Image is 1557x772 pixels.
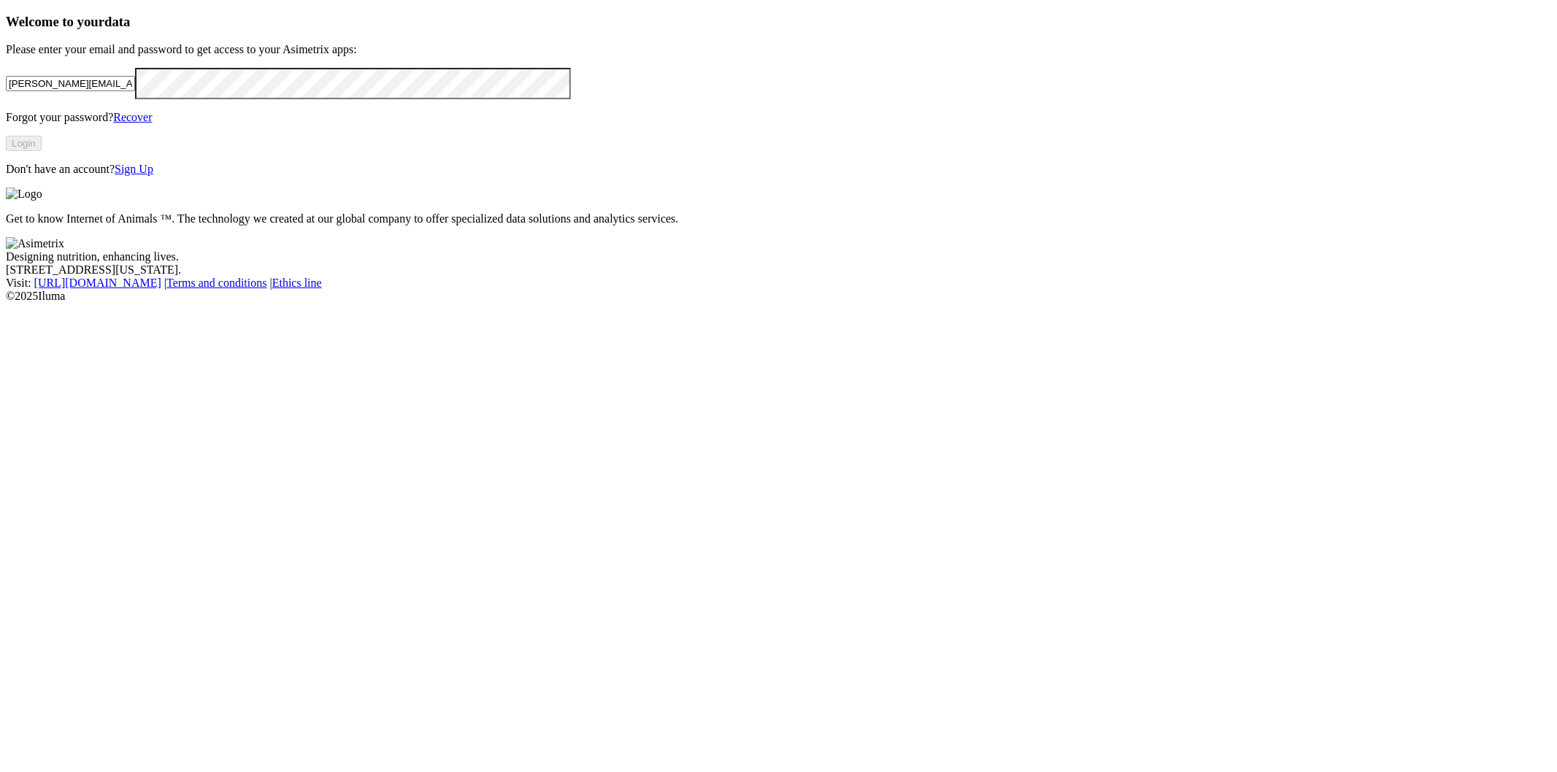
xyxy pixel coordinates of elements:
img: Asimetrix [6,237,64,250]
a: Sign Up [115,163,153,175]
button: Login [6,136,42,151]
input: Your email [6,76,135,91]
p: Please enter your email and password to get access to your Asimetrix apps: [6,43,1551,56]
div: © 2025 Iluma [6,290,1551,303]
a: Terms and conditions [166,277,267,289]
p: Don't have an account? [6,163,1551,176]
div: Designing nutrition, enhancing lives. [6,250,1551,263]
p: Forgot your password? [6,111,1551,124]
span: data [104,14,130,29]
div: Visit : | | [6,277,1551,290]
p: Get to know Internet of Animals ™. The technology we created at our global company to offer speci... [6,212,1551,225]
div: [STREET_ADDRESS][US_STATE]. [6,263,1551,277]
img: Logo [6,188,42,201]
h3: Welcome to your [6,14,1551,30]
a: Recover [113,111,152,123]
a: Ethics line [272,277,322,289]
a: [URL][DOMAIN_NAME] [34,277,161,289]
